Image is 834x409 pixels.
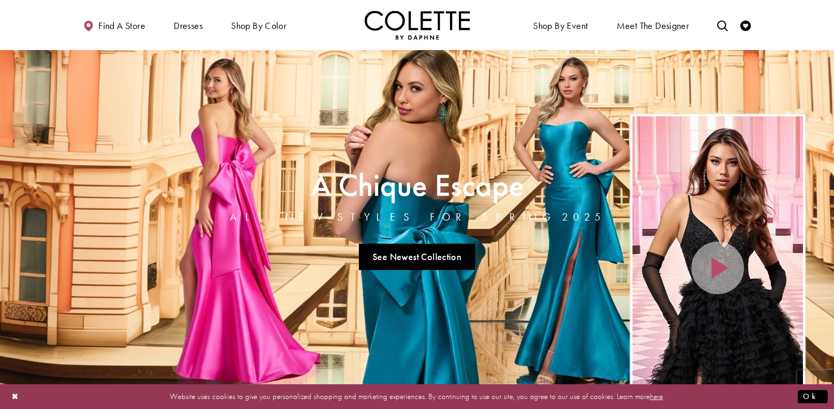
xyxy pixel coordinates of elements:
span: Dresses [171,11,205,39]
button: Close Dialog [6,387,24,406]
span: Shop By Event [533,21,588,31]
p: Website uses cookies to give you personalized shopping and marketing experiences. By continuing t... [76,390,758,404]
a: here [650,391,663,402]
a: Toggle search [715,11,730,39]
span: Meet the designer [617,21,689,31]
a: Visit Home Page [365,11,470,39]
a: See Newest Collection A Chique Escape All New Styles For Spring 2025 [359,244,476,270]
a: Meet the designer [614,11,692,39]
span: Dresses [174,21,203,31]
button: Submit Dialog [798,390,828,403]
span: Shop by color [228,11,289,39]
span: Shop By Event [530,11,590,39]
a: Check Wishlist [738,11,753,39]
ul: Slider Links [227,240,608,274]
img: Colette by Daphne [365,11,470,39]
span: Shop by color [231,21,286,31]
span: Find a store [98,21,145,31]
a: Find a store [81,11,148,39]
